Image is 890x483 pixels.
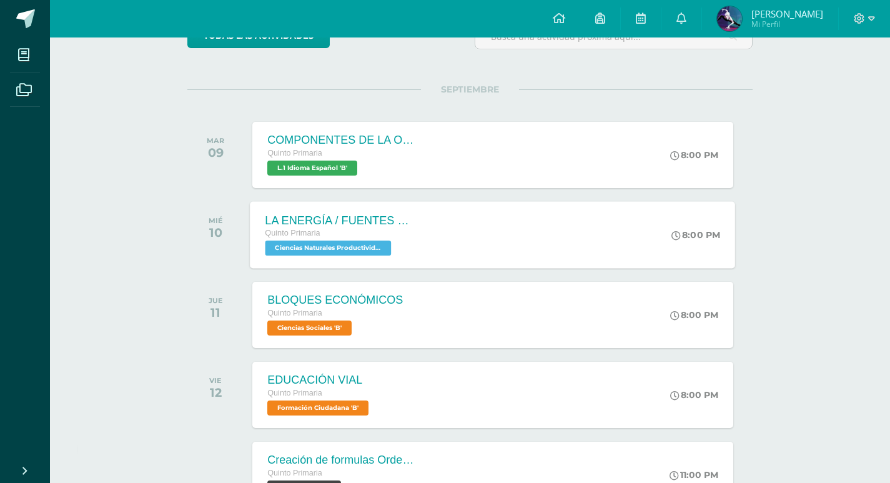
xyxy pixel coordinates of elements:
span: Formación Ciudadana 'B' [267,401,368,416]
div: EDUCACIÓN VIAL [267,374,372,387]
span: [PERSON_NAME] [751,7,823,20]
div: 11:00 PM [670,469,718,481]
div: BLOQUES ECONÓMICOS [267,294,403,307]
div: 10 [209,225,223,240]
div: COMPONENTES DE LA ORACIÓN GRAMATICAL [267,134,417,147]
span: Quinto Primaria [265,229,320,237]
span: Quinto Primaria [267,389,322,397]
div: VIE [209,376,222,385]
div: 8:00 PM [672,229,721,241]
span: Quinto Primaria [267,149,322,157]
div: 09 [207,145,224,160]
div: MIÉ [209,216,223,225]
img: 275db963508f5c90b83d19d8e2f96d7d.png [717,6,742,31]
div: 11 [209,305,223,320]
span: Ciencias Sociales 'B' [267,321,352,336]
div: 8:00 PM [670,149,718,161]
span: Ciencias Naturales Productividad y Desarrollo 'B' [265,241,392,256]
span: SEPTIEMBRE [421,84,519,95]
span: L.1 Idioma Español 'B' [267,161,357,176]
span: Quinto Primaria [267,309,322,317]
span: Mi Perfil [751,19,823,29]
div: 8:00 PM [670,389,718,401]
div: LA ENERGÍA / FUENTES DE ENERGÍA [265,214,417,227]
div: Creación de formulas Orden jerárquico [267,454,417,467]
div: 8:00 PM [670,309,718,321]
div: 12 [209,385,222,400]
div: MAR [207,136,224,145]
div: JUE [209,296,223,305]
